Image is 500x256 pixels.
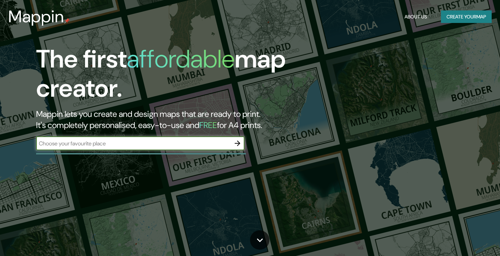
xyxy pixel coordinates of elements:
button: About Us [402,10,430,23]
h1: affordable [127,43,235,75]
h5: FREE [199,120,217,130]
h3: Mappin [8,7,64,26]
h2: Mappin lets you create and design maps that are ready to print. It's completely personalised, eas... [36,109,286,131]
input: Choose your favourite place [36,139,231,147]
img: mappin-pin [64,18,70,24]
button: Create yourmap [441,10,492,23]
h1: The first map creator. [36,45,286,109]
